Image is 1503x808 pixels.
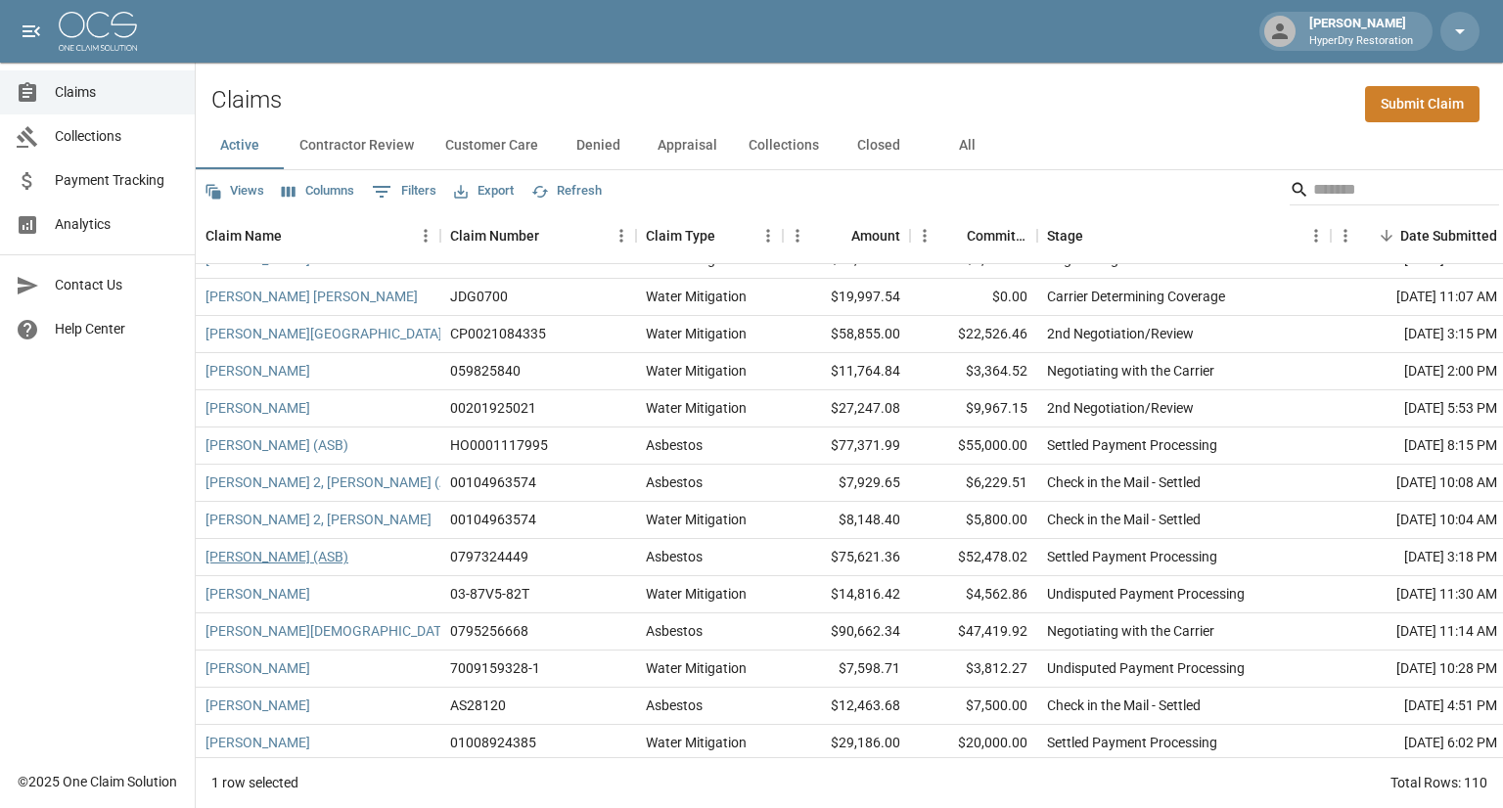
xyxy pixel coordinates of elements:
div: Asbestos [646,435,703,455]
div: Asbestos [646,547,703,566]
div: $14,816.42 [783,576,910,613]
button: Closed [835,122,923,169]
div: $3,812.27 [910,651,1037,688]
div: $19,997.54 [783,279,910,316]
span: Payment Tracking [55,170,179,191]
div: $12,463.68 [783,688,910,725]
button: All [923,122,1011,169]
span: Collections [55,126,179,147]
div: Water Mitigation [646,584,747,604]
a: [PERSON_NAME] (ASB) [205,435,348,455]
button: Sort [1373,222,1400,249]
button: Active [196,122,284,169]
div: 00201925021 [450,398,536,418]
button: Sort [824,222,851,249]
div: Search [1290,174,1499,209]
div: Stage [1047,208,1083,263]
div: Claim Number [440,208,636,263]
button: Sort [539,222,567,249]
div: $4,562.86 [910,576,1037,613]
a: [PERSON_NAME][DEMOGRAPHIC_DATA] (ASB) [205,621,491,641]
div: Settled Payment Processing [1047,547,1217,566]
div: $5,800.00 [910,502,1037,539]
div: $55,000.00 [910,427,1037,465]
div: dynamic tabs [196,122,1503,169]
button: Sort [1083,222,1111,249]
div: Check in the Mail - Settled [1047,696,1201,715]
a: [PERSON_NAME] [205,733,310,752]
button: Views [200,176,269,206]
div: $7,500.00 [910,688,1037,725]
a: Submit Claim [1365,86,1480,122]
div: Check in the Mail - Settled [1047,472,1201,492]
div: AS28120 [450,696,506,715]
h2: Claims [211,86,282,114]
div: Asbestos [646,472,703,492]
button: Menu [783,221,812,250]
div: Committed Amount [910,208,1037,263]
div: Stage [1037,208,1331,263]
button: Menu [753,221,783,250]
div: Claim Name [205,208,282,263]
button: Menu [1301,221,1331,250]
a: [PERSON_NAME][GEOGRAPHIC_DATA] [205,324,442,343]
button: Show filters [367,176,441,207]
div: HO0001117995 [450,435,548,455]
a: [PERSON_NAME] (ASB) [205,547,348,566]
div: 7009159328-1 [450,658,540,678]
div: Claim Name [196,208,440,263]
div: Committed Amount [967,208,1027,263]
button: Denied [554,122,642,169]
div: 01008924385 [450,733,536,752]
div: Asbestos [646,696,703,715]
div: 059825840 [450,361,521,381]
div: 0795256668 [450,621,528,641]
div: $22,526.46 [910,316,1037,353]
div: $58,855.00 [783,316,910,353]
div: Carrier Determining Coverage [1047,287,1225,306]
div: Date Submitted [1400,208,1497,263]
button: Menu [607,221,636,250]
div: 0797324449 [450,547,528,566]
button: Appraisal [642,122,733,169]
button: Export [449,176,519,206]
div: Water Mitigation [646,324,747,343]
div: 2nd Negotiation/Review [1047,398,1194,418]
div: Water Mitigation [646,287,747,306]
a: [PERSON_NAME] [205,696,310,715]
div: $47,419.92 [910,613,1037,651]
div: Negotiating with the Carrier [1047,621,1214,641]
a: [PERSON_NAME] [205,361,310,381]
button: open drawer [12,12,51,51]
div: Negotiating with the Carrier [1047,361,1214,381]
div: $7,929.65 [783,465,910,502]
div: $7,598.71 [783,651,910,688]
div: Settled Payment Processing [1047,733,1217,752]
button: Collections [733,122,835,169]
div: 03-87V5-82T [450,584,529,604]
button: Customer Care [430,122,554,169]
img: ocs-logo-white-transparent.png [59,12,137,51]
button: Sort [282,222,309,249]
div: 00104963574 [450,472,536,492]
div: $0.00 [910,279,1037,316]
div: Water Mitigation [646,733,747,752]
div: Amount [851,208,900,263]
div: Claim Type [646,208,715,263]
div: $90,662.34 [783,613,910,651]
button: Menu [1331,221,1360,250]
div: Total Rows: 110 [1390,773,1487,792]
span: Claims [55,82,179,103]
div: Undisputed Payment Processing [1047,584,1245,604]
div: Water Mitigation [646,658,747,678]
div: Water Mitigation [646,398,747,418]
button: Sort [715,222,743,249]
div: $27,247.08 [783,390,910,427]
button: Refresh [526,176,607,206]
div: Claim Number [450,208,539,263]
a: [PERSON_NAME] 2, [PERSON_NAME] (ASB) [205,472,470,492]
a: [PERSON_NAME] 2, [PERSON_NAME] [205,510,432,529]
button: Menu [411,221,440,250]
a: [PERSON_NAME] [205,584,310,604]
div: $3,364.52 [910,353,1037,390]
